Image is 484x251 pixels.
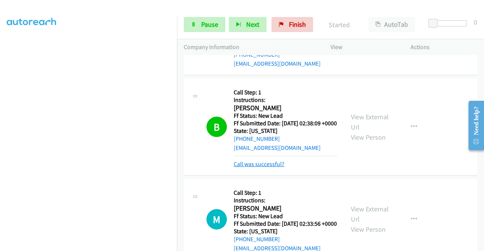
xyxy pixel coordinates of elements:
[234,197,337,204] h5: Instructions:
[368,17,415,32] button: AutoTab
[462,95,484,156] iframe: Resource Center
[234,120,337,127] h5: Ff Submitted Date: [DATE] 02:38:09 +0000
[234,236,280,243] a: [PHONE_NUMBER]
[206,209,227,229] h1: M
[323,20,355,30] p: Started
[351,205,389,223] a: View External Url
[234,60,321,67] a: [EMAIL_ADDRESS][DOMAIN_NAME]
[184,17,225,32] a: Pause
[229,17,267,32] button: Next
[234,135,280,142] a: [PHONE_NUMBER]
[234,104,335,112] h2: [PERSON_NAME]
[234,213,337,220] h5: Ff Status: New Lead
[234,144,321,151] a: [EMAIL_ADDRESS][DOMAIN_NAME]
[351,225,386,234] a: View Person
[184,43,317,52] p: Company Information
[432,20,467,26] div: Delay between calls (in seconds)
[234,189,337,197] h5: Call Step: 1
[234,220,337,228] h5: Ff Submitted Date: [DATE] 02:33:56 +0000
[351,133,386,142] a: View Person
[246,20,259,29] span: Next
[234,228,337,235] h5: State: [US_STATE]
[206,209,227,229] div: The call is yet to be attempted
[411,43,477,52] p: Actions
[474,17,477,27] div: 0
[330,43,397,52] p: View
[234,112,337,120] h5: Ff Status: New Lead
[206,117,227,137] h1: B
[234,204,335,213] h2: [PERSON_NAME]
[351,112,389,131] a: View External Url
[271,17,313,32] a: Finish
[234,160,284,168] a: Call was successful?
[289,20,306,29] span: Finish
[234,127,337,135] h5: State: [US_STATE]
[201,20,218,29] span: Pause
[234,96,337,104] h5: Instructions:
[234,89,337,96] h5: Call Step: 1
